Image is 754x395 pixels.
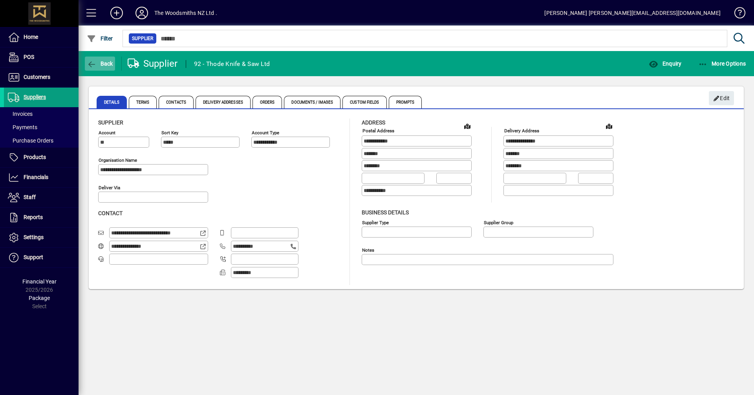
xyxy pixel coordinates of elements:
span: Delivery Addresses [196,96,251,108]
span: Prompts [389,96,422,108]
a: Products [4,148,79,167]
span: Filter [87,35,113,42]
span: Business details [362,209,409,216]
div: Supplier [128,57,178,70]
a: View on map [461,120,474,132]
span: Contact [98,210,123,216]
a: View on map [603,120,615,132]
span: Supplier [98,119,123,126]
span: POS [24,54,34,60]
div: 92 - Thode Knife & Saw Ltd [194,58,270,70]
a: Payments [4,121,79,134]
button: Enquiry [647,57,683,71]
a: Invoices [4,107,79,121]
span: Home [24,34,38,40]
span: Enquiry [649,60,681,67]
span: Orders [253,96,282,108]
a: Support [4,248,79,267]
span: Edit [713,92,730,105]
button: Filter [85,31,115,46]
a: POS [4,48,79,67]
span: Customers [24,74,50,80]
span: Settings [24,234,44,240]
span: Support [24,254,43,260]
span: Details [97,96,127,108]
button: Profile [129,6,154,20]
a: Purchase Orders [4,134,79,147]
a: Knowledge Base [728,2,744,27]
app-page-header-button: Back [79,57,122,71]
mat-label: Sort key [161,130,178,135]
span: Purchase Orders [8,137,53,144]
span: Back [87,60,113,67]
span: Address [362,119,385,126]
span: Supplier [132,35,153,42]
span: Financials [24,174,48,180]
span: Custom Fields [342,96,386,108]
a: Staff [4,188,79,207]
span: Financial Year [22,278,57,285]
a: Financials [4,168,79,187]
span: Documents / Images [284,96,340,108]
a: Reports [4,208,79,227]
mat-label: Supplier group [484,219,513,225]
a: Settings [4,228,79,247]
button: Back [85,57,115,71]
span: Staff [24,194,36,200]
span: Suppliers [24,94,46,100]
mat-label: Notes [362,247,374,252]
a: Home [4,27,79,47]
span: Terms [129,96,157,108]
div: [PERSON_NAME] [PERSON_NAME][EMAIL_ADDRESS][DOMAIN_NAME] [544,7,721,19]
span: Invoices [8,111,33,117]
span: Reports [24,214,43,220]
mat-label: Account [99,130,115,135]
mat-label: Deliver via [99,185,120,190]
mat-label: Organisation name [99,157,137,163]
mat-label: Account Type [252,130,279,135]
span: More Options [698,60,746,67]
span: Products [24,154,46,160]
div: The Woodsmiths NZ Ltd . [154,7,217,19]
a: Customers [4,68,79,87]
span: Contacts [159,96,194,108]
mat-label: Supplier type [362,219,389,225]
button: Edit [709,91,734,105]
span: Payments [8,124,37,130]
button: Add [104,6,129,20]
span: Package [29,295,50,301]
button: More Options [696,57,748,71]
